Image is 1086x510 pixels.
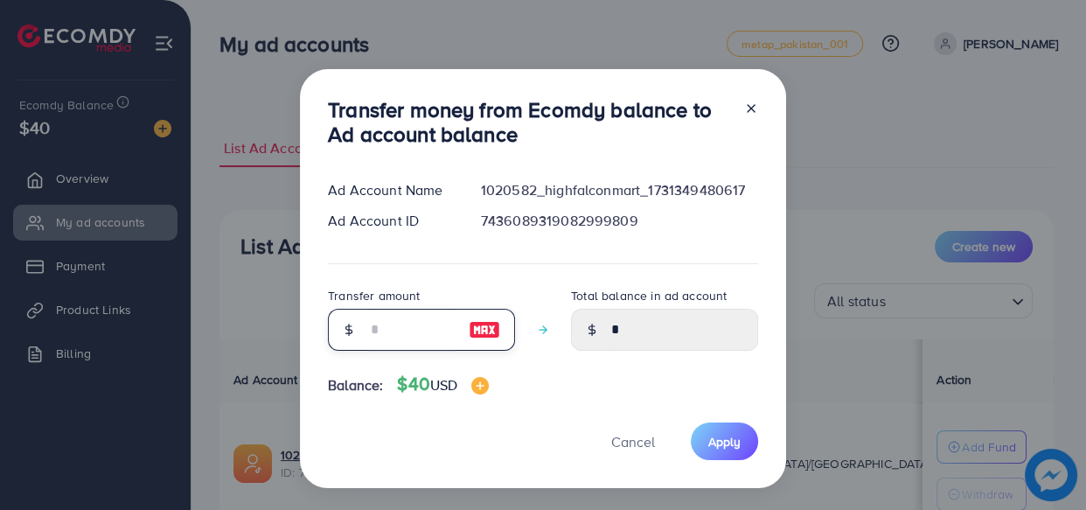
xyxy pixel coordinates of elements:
[397,374,489,395] h4: $40
[328,287,420,304] label: Transfer amount
[430,375,457,395] span: USD
[571,287,727,304] label: Total balance in ad account
[314,211,467,231] div: Ad Account ID
[611,432,655,451] span: Cancel
[328,375,383,395] span: Balance:
[691,423,758,460] button: Apply
[328,97,730,148] h3: Transfer money from Ecomdy balance to Ad account balance
[467,180,772,200] div: 1020582_highfalconmart_1731349480617
[469,319,500,340] img: image
[314,180,467,200] div: Ad Account Name
[471,377,489,395] img: image
[589,423,677,460] button: Cancel
[467,211,772,231] div: 7436089319082999809
[708,433,741,451] span: Apply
